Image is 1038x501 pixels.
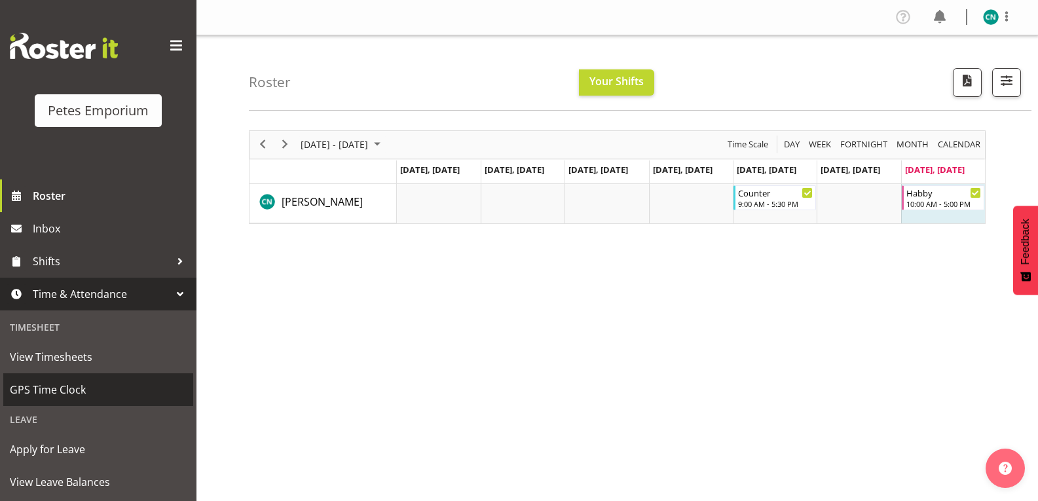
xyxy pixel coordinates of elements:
span: GPS Time Clock [10,380,187,399]
button: Feedback - Show survey [1013,206,1038,295]
a: View Timesheets [3,341,193,373]
div: 9:00 AM - 5:30 PM [738,198,813,209]
div: next period [274,131,296,158]
img: christine-neville11214.jpg [983,9,999,25]
span: View Leave Balances [10,472,187,492]
td: Christine Neville resource [250,184,397,223]
div: Christine Neville"s event - Habby Begin From Sunday, September 21, 2025 at 10:00:00 AM GMT+12:00 ... [902,185,984,210]
span: Feedback [1020,219,1031,265]
span: Month [895,136,930,153]
div: Counter [738,186,813,199]
div: Timeline Week of September 21, 2025 [249,130,986,224]
span: Inbox [33,219,190,238]
div: September 15 - 21, 2025 [296,131,388,158]
button: Month [936,136,983,153]
div: Petes Emporium [48,101,149,121]
button: Filter Shifts [992,68,1021,97]
span: View Timesheets [10,347,187,367]
button: Download a PDF of the roster according to the set date range. [953,68,982,97]
span: [DATE] - [DATE] [299,136,369,153]
a: [PERSON_NAME] [282,194,363,210]
span: [DATE], [DATE] [737,164,796,176]
span: calendar [936,136,982,153]
button: Next [276,136,294,153]
div: Timesheet [3,314,193,341]
h4: Roster [249,75,291,90]
span: [DATE], [DATE] [821,164,880,176]
span: Week [807,136,832,153]
span: Your Shifts [589,74,644,88]
span: Roster [33,186,190,206]
span: Fortnight [839,136,889,153]
span: [DATE], [DATE] [400,164,460,176]
button: September 2025 [299,136,386,153]
button: Timeline Week [807,136,834,153]
img: help-xxl-2.png [999,462,1012,475]
div: Leave [3,406,193,433]
img: Rosterit website logo [10,33,118,59]
button: Previous [254,136,272,153]
button: Your Shifts [579,69,654,96]
button: Time Scale [726,136,771,153]
div: 10:00 AM - 5:00 PM [906,198,981,209]
a: View Leave Balances [3,466,193,498]
button: Timeline Month [895,136,931,153]
div: Habby [906,186,981,199]
a: Apply for Leave [3,433,193,466]
table: Timeline Week of September 21, 2025 [397,184,985,223]
span: [DATE], [DATE] [568,164,628,176]
div: Christine Neville"s event - Counter Begin From Friday, September 19, 2025 at 9:00:00 AM GMT+12:00... [733,185,816,210]
span: Shifts [33,251,170,271]
button: Fortnight [838,136,890,153]
span: Apply for Leave [10,439,187,459]
span: [DATE], [DATE] [653,164,713,176]
a: GPS Time Clock [3,373,193,406]
span: [DATE], [DATE] [485,164,544,176]
div: previous period [251,131,274,158]
span: Time Scale [726,136,769,153]
span: [DATE], [DATE] [905,164,965,176]
span: Day [783,136,801,153]
span: [PERSON_NAME] [282,195,363,209]
button: Timeline Day [782,136,802,153]
span: Time & Attendance [33,284,170,304]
